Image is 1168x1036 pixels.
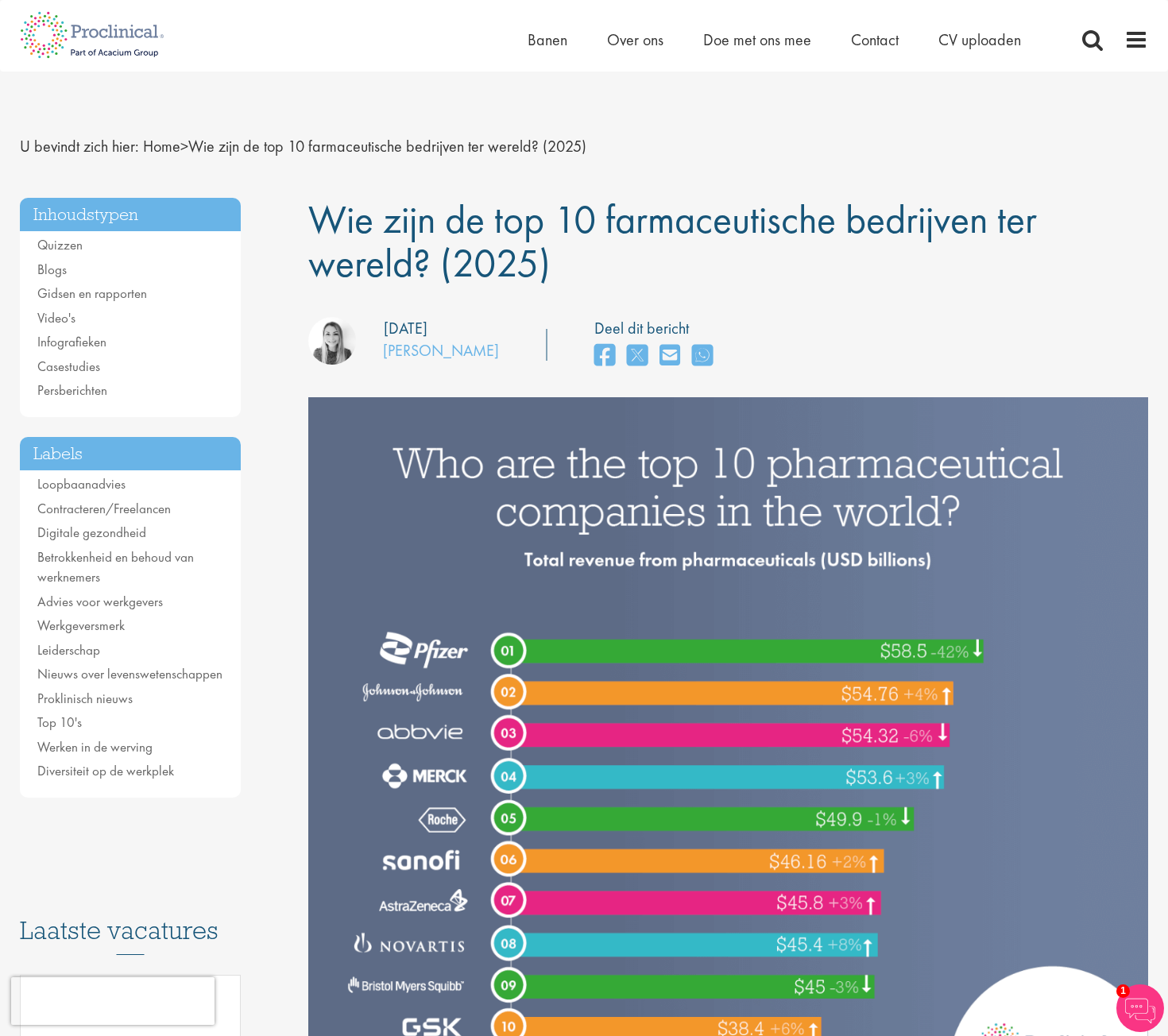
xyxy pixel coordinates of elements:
[308,194,1037,288] font: Wie zijn de top 10 farmaceutische bedrijven ter wereld? (2025)
[37,548,194,586] a: Betrokkenheid en behoud van werknemers
[37,236,83,253] a: Quizzen
[607,29,663,50] a: Over ons
[37,762,174,779] a: Diversiteit op de werkplek
[703,29,811,50] a: Doe met ons mee
[180,136,188,157] font: >
[37,381,107,399] a: Persberichten
[37,690,133,707] a: Proklinisch nieuws
[37,309,75,327] a: Video's
[308,317,356,365] img: Hannah Burke
[33,443,83,464] font: Labels
[33,203,138,225] font: Inhoudstypen
[37,358,100,375] a: Casestudies
[692,339,713,373] a: delen op whats app
[37,665,222,682] a: Nieuws over levenswetenschappen
[37,593,163,610] a: Advies voor werkgevers
[659,339,680,373] a: delen via e-mail
[20,136,139,157] font: U bevindt zich hier:
[188,136,586,157] font: Wie zijn de top 10 farmaceutische bedrijven ter wereld? (2025)
[37,738,153,756] a: Werken in de werving
[1116,984,1164,1032] img: Chatbot
[37,500,171,517] a: Contracteren/Freelancen
[37,261,67,278] a: Blogs
[594,339,615,373] a: delen op facebook
[37,524,146,541] a: Digitale gezondheid
[143,136,180,157] a: breadcrumb link
[383,340,499,361] a: [PERSON_NAME]
[20,914,219,946] font: Laatste vacatures
[37,617,125,634] a: Werkgeversmerk
[938,29,1021,50] a: CV uploaden
[37,475,126,493] a: Loopbaanadvies
[851,29,899,50] a: Contact
[37,713,82,731] a: Top 10's
[143,136,180,157] font: Home
[627,339,648,373] a: delen op twitter
[384,318,427,338] font: [DATE]
[37,641,100,659] a: Leiderschap
[528,29,567,50] a: Banen
[37,284,147,302] a: Gidsen en rapporten
[1120,985,1126,996] font: 1
[594,318,689,338] font: Deel dit bericht
[11,977,215,1025] iframe: reCAPTCHA
[37,333,106,350] a: Infografieken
